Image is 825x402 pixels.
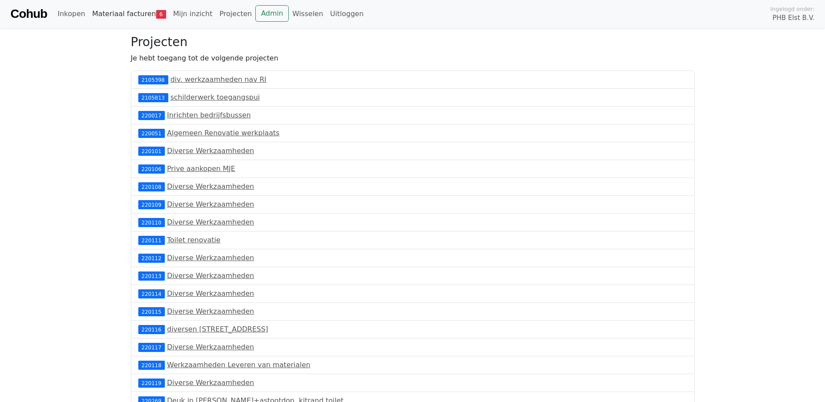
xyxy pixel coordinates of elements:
[131,53,695,64] p: Je hebt toegang tot de volgende projecten
[138,289,165,298] div: 220114
[167,379,254,387] a: Diverse Werkzaamheden
[138,325,165,334] div: 220116
[138,111,165,120] div: 220017
[138,361,165,369] div: 220118
[138,254,165,262] div: 220112
[138,271,165,280] div: 220113
[156,10,166,19] span: 6
[138,307,165,316] div: 220115
[138,200,165,209] div: 220109
[89,5,170,23] a: Materiaal facturen6
[167,289,254,298] a: Diverse Werkzaamheden
[772,13,815,23] span: PHB Elst B.V.
[138,147,165,155] div: 220101
[327,5,367,23] a: Uitloggen
[138,164,165,173] div: 220106
[138,218,165,227] div: 220110
[167,164,235,173] a: Prive aankopen MJE
[167,325,268,333] a: diversen [STREET_ADDRESS]
[770,5,815,13] span: Ingelogd onder:
[10,3,47,24] a: Cohub
[167,271,254,280] a: Diverse Werkzaamheden
[170,93,260,101] a: schilderwerk toegangspui
[167,182,254,191] a: Diverse Werkzaamheden
[138,75,168,84] div: 2105398
[138,182,165,191] div: 220108
[167,307,254,315] a: Diverse Werkzaamheden
[167,254,254,262] a: Diverse Werkzaamheden
[170,5,216,23] a: Mijn inzicht
[138,379,165,387] div: 220119
[255,5,289,22] a: Admin
[170,75,267,84] a: div. werkzaamheden nav RI
[138,93,168,102] div: 2105813
[167,129,280,137] a: Algemeen Renovatie werkplaats
[216,5,255,23] a: Projecten
[167,111,251,119] a: Inrichten bedrijfsbussen
[289,5,327,23] a: Wisselen
[167,236,220,244] a: Toilet renovatie
[138,236,165,245] div: 220111
[54,5,88,23] a: Inkopen
[138,343,165,352] div: 220117
[131,35,695,50] h3: Projecten
[167,200,254,208] a: Diverse Werkzaamheden
[167,361,311,369] a: Werkzaamheden Leveren van materialen
[167,343,254,351] a: Diverse Werkzaamheden
[167,147,254,155] a: Diverse Werkzaamheden
[138,129,165,137] div: 220051
[167,218,254,226] a: Diverse Werkzaamheden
